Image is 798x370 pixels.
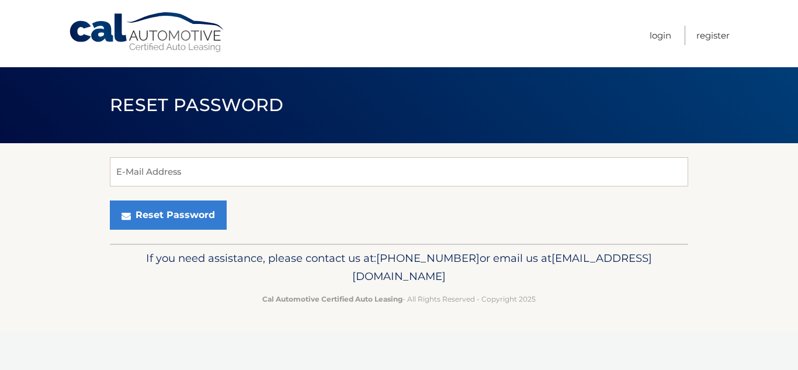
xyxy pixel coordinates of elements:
p: - All Rights Reserved - Copyright 2025 [117,293,681,305]
span: Reset Password [110,94,283,116]
strong: Cal Automotive Certified Auto Leasing [262,295,403,303]
span: [PHONE_NUMBER] [376,251,480,265]
a: Login [650,26,671,45]
p: If you need assistance, please contact us at: or email us at [117,249,681,286]
input: E-Mail Address [110,157,688,186]
a: Register [696,26,730,45]
button: Reset Password [110,200,227,230]
a: Cal Automotive [68,12,226,53]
